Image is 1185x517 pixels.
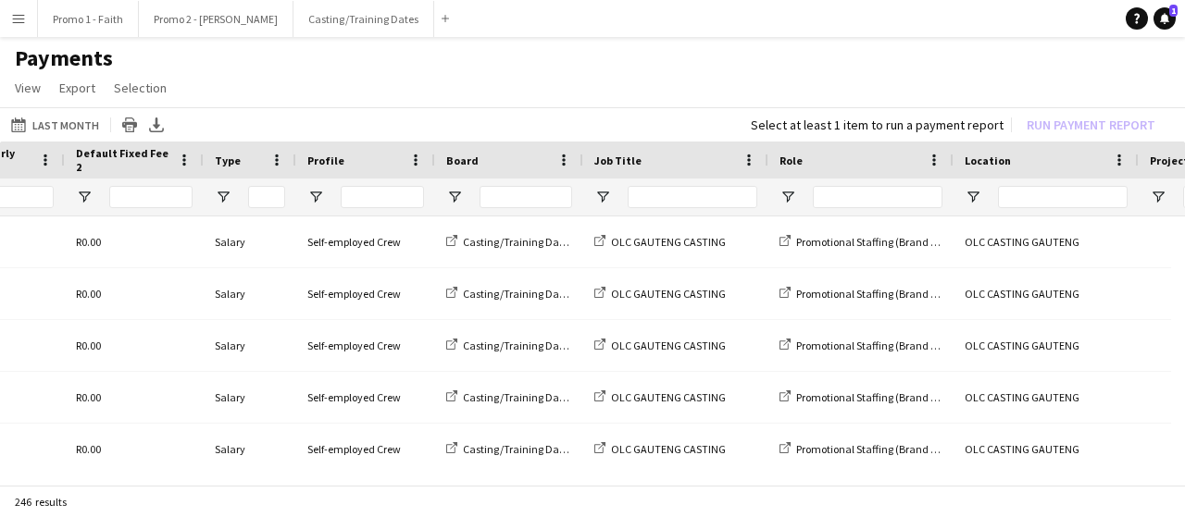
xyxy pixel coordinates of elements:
[76,146,170,174] span: Default Fixed Fee 2
[114,80,167,96] span: Selection
[446,189,463,205] button: Open Filter Menu
[998,186,1128,208] input: Location Filter Input
[446,339,573,352] a: Casting/Training Dates
[118,114,141,136] app-action-btn: Print
[965,154,1011,167] span: Location
[463,390,573,404] span: Casting/Training Dates
[796,339,999,352] span: Promotional Staffing (Brand Ambassadors)
[813,186,942,208] input: Role Filter Input
[463,235,573,249] span: Casting/Training Dates
[611,442,726,456] span: OLC GAUTENG CASTING
[780,189,796,205] button: Open Filter Menu
[215,189,231,205] button: Open Filter Menu
[796,390,999,404] span: Promotional Staffing (Brand Ambassadors)
[296,320,435,371] div: Self-employed Crew
[594,442,726,456] a: OLC GAUTENG CASTING
[1169,5,1178,17] span: 1
[611,390,726,404] span: OLC GAUTENG CASTING
[594,189,611,205] button: Open Filter Menu
[215,154,241,167] span: Type
[307,154,344,167] span: Profile
[446,390,573,404] a: Casting/Training Dates
[446,287,573,301] a: Casting/Training Dates
[780,339,999,352] a: Promotional Staffing (Brand Ambassadors)
[954,372,1139,423] div: OLC CASTING GAUTENG
[463,287,573,301] span: Casting/Training Dates
[954,424,1139,474] div: OLC CASTING GAUTENG
[139,1,293,37] button: Promo 2 - [PERSON_NAME]
[780,390,999,404] a: Promotional Staffing (Brand Ambassadors)
[594,154,642,167] span: Job Title
[248,186,285,208] input: Type Filter Input
[954,320,1139,371] div: OLC CASTING GAUTENG
[1154,7,1176,30] a: 1
[76,189,93,205] button: Open Filter Menu
[38,1,139,37] button: Promo 1 - Faith
[109,186,193,208] input: Default Fixed Fee 2 Filter Input
[463,442,573,456] span: Casting/Training Dates
[446,442,573,456] a: Casting/Training Dates
[780,442,999,456] a: Promotional Staffing (Brand Ambassadors)
[293,1,434,37] button: Casting/Training Dates
[594,235,726,249] a: OLC GAUTENG CASTING
[611,339,726,352] span: OLC GAUTENG CASTING
[145,114,168,136] app-action-btn: Export XLSX
[65,424,204,474] div: R0.00
[965,189,981,205] button: Open Filter Menu
[1150,189,1166,205] button: Open Filter Menu
[296,372,435,423] div: Self-employed Crew
[751,117,1004,133] div: Select at least 1 item to run a payment report
[204,216,296,267] div: Salary
[780,235,999,249] a: Promotional Staffing (Brand Ambassadors)
[15,80,41,96] span: View
[204,268,296,319] div: Salary
[65,320,204,371] div: R0.00
[296,216,435,267] div: Self-employed Crew
[296,424,435,474] div: Self-employed Crew
[204,372,296,423] div: Salary
[954,216,1139,267] div: OLC CASTING GAUTENG
[594,339,726,352] a: OLC GAUTENG CASTING
[59,80,95,96] span: Export
[611,235,726,249] span: OLC GAUTENG CASTING
[594,390,726,404] a: OLC GAUTENG CASTING
[594,287,726,301] a: OLC GAUTENG CASTING
[204,320,296,371] div: Salary
[796,235,999,249] span: Promotional Staffing (Brand Ambassadors)
[106,76,174,100] a: Selection
[780,287,999,301] a: Promotional Staffing (Brand Ambassadors)
[65,372,204,423] div: R0.00
[7,76,48,100] a: View
[954,268,1139,319] div: OLC CASTING GAUTENG
[446,154,479,167] span: Board
[65,216,204,267] div: R0.00
[204,424,296,474] div: Salary
[7,114,103,136] button: Last Month
[796,442,999,456] span: Promotional Staffing (Brand Ambassadors)
[307,189,324,205] button: Open Filter Menu
[446,235,573,249] a: Casting/Training Dates
[52,76,103,100] a: Export
[341,186,424,208] input: Profile Filter Input
[296,268,435,319] div: Self-employed Crew
[611,287,726,301] span: OLC GAUTENG CASTING
[65,268,204,319] div: R0.00
[463,339,573,352] span: Casting/Training Dates
[628,186,757,208] input: Job Title Filter Input
[796,287,999,301] span: Promotional Staffing (Brand Ambassadors)
[480,186,572,208] input: Board Filter Input
[780,154,803,167] span: Role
